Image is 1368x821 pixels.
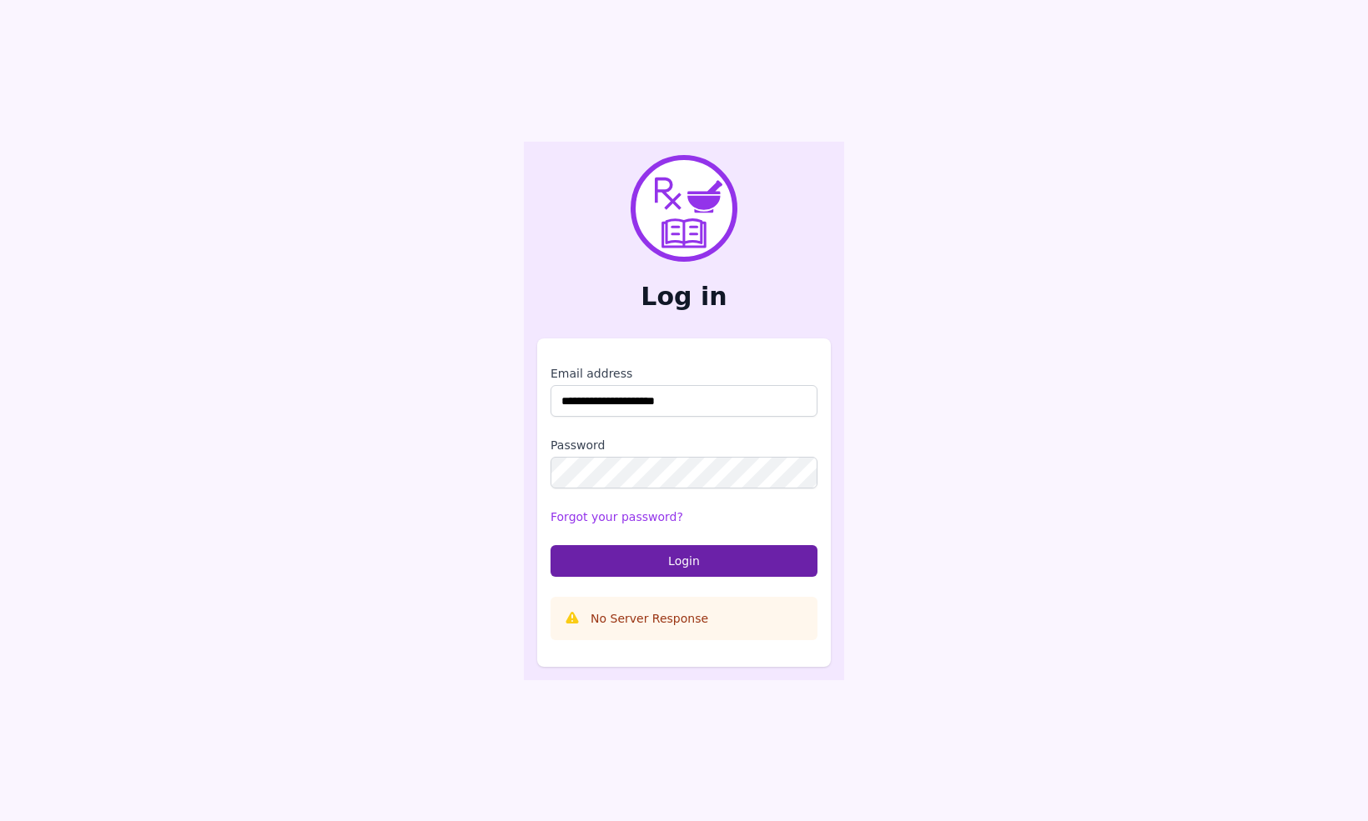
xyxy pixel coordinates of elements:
[631,155,737,262] img: PharmXellence Logo
[537,282,831,312] h2: Log in
[591,610,708,627] p: No Server Response
[551,510,683,523] a: Forgot your password?
[551,437,817,453] label: Password
[551,545,817,577] button: Login
[551,365,817,382] label: Email address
